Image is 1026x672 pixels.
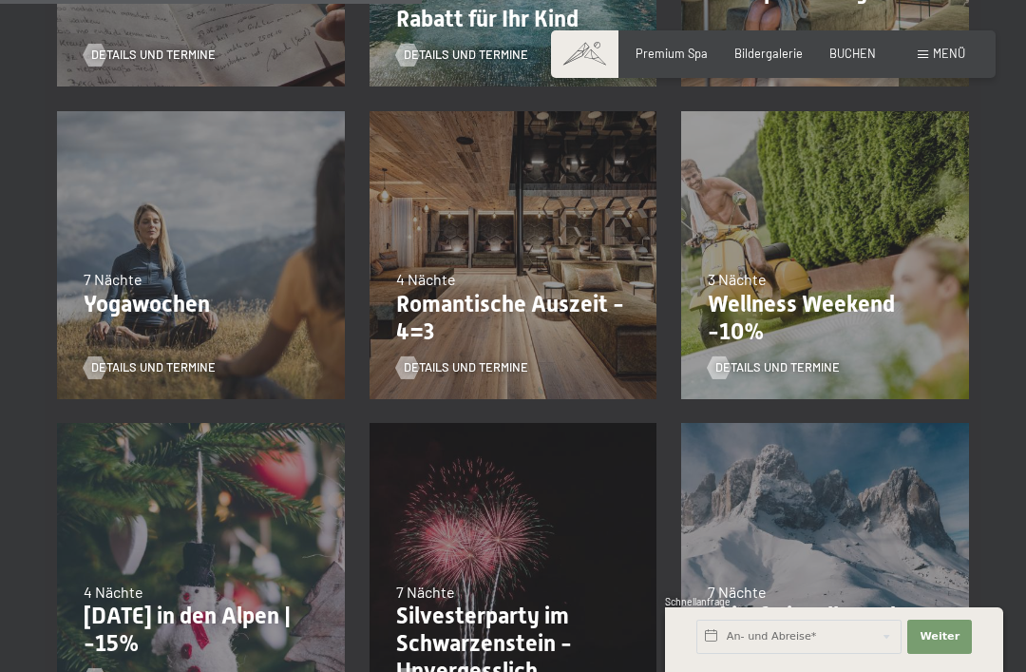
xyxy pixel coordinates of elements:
p: Yogawochen [84,291,318,318]
span: 7 Nächte [84,270,142,288]
a: Details und Termine [84,359,216,376]
span: 7 Nächte [396,583,455,601]
span: Details und Termine [91,359,216,376]
span: Schnellanfrage [665,596,731,607]
a: Details und Termine [708,359,840,376]
span: Details und Termine [404,359,528,376]
p: [DATE] in den Alpen | -15% [84,603,318,658]
a: Bildergalerie [734,46,803,61]
a: Details und Termine [396,47,528,64]
p: Romantische Auszeit - 4=3 [396,291,631,346]
span: 3 Nächte [708,270,767,288]
span: Details und Termine [91,47,216,64]
a: Premium Spa [636,46,708,61]
a: Details und Termine [396,359,528,376]
span: Weiter [920,629,959,644]
a: BUCHEN [829,46,876,61]
span: 4 Nächte [396,270,456,288]
a: Details und Termine [84,47,216,64]
p: Wellness Weekend -10% [708,291,942,346]
span: Details und Termine [404,47,528,64]
span: 4 Nächte [84,583,143,601]
span: Details und Termine [715,359,840,376]
span: Menü [933,46,965,61]
button: Weiter [907,620,972,654]
span: 7 Nächte [708,583,767,601]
